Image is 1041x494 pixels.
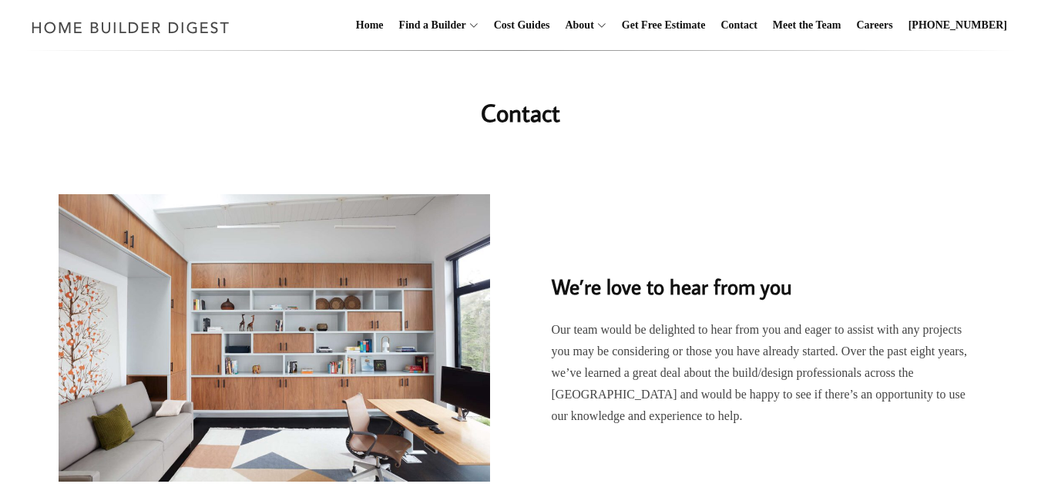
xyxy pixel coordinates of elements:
a: Contact [714,1,763,50]
a: Find a Builder [393,1,466,50]
img: Home Builder Digest [25,12,237,42]
h2: We’re love to hear from you [552,249,983,302]
a: Careers [851,1,899,50]
h1: Contact [213,94,828,131]
a: Cost Guides [488,1,556,50]
a: Meet the Team [767,1,848,50]
a: About [559,1,593,50]
p: Our team would be delighted to hear from you and eager to assist with any projects you may be con... [552,319,983,427]
a: Get Free Estimate [616,1,712,50]
a: [PHONE_NUMBER] [902,1,1013,50]
a: Home [350,1,390,50]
